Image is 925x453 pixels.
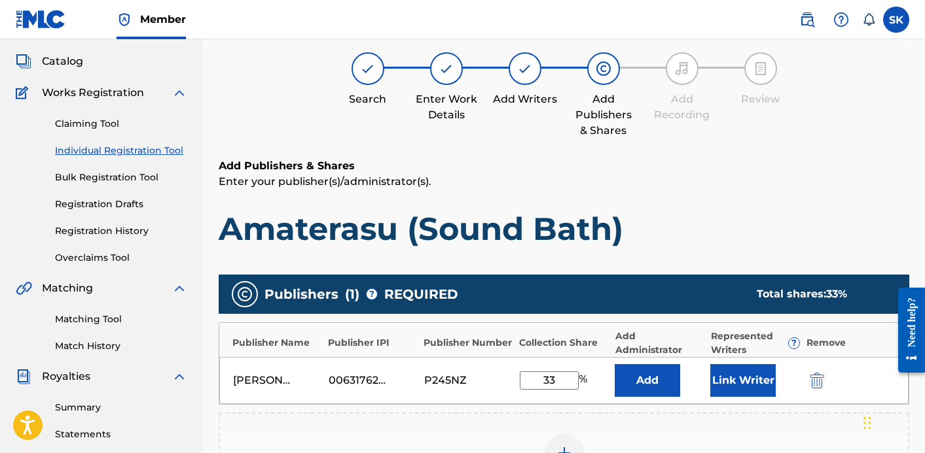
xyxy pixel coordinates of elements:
div: Add Administrator [615,329,704,357]
a: Bulk Registration Tool [55,171,187,184]
a: Registration Drafts [55,197,187,211]
div: Collection Share [519,336,608,350]
a: CatalogCatalog [16,54,83,69]
span: % [579,371,590,390]
a: Matching Tool [55,312,187,326]
img: expand [172,280,187,296]
iframe: Chat Widget [860,390,925,453]
a: Public Search [794,7,820,33]
div: Drag [863,403,871,443]
span: Member [140,12,186,27]
img: 12a2ab48e56ec057fbd8.svg [810,373,824,388]
img: Top Rightsholder [117,12,132,27]
img: MLC Logo [16,10,66,29]
div: Notifications [862,13,875,26]
span: Works Registration [42,85,144,101]
img: step indicator icon for Add Writers [517,61,533,76]
p: Enter your publisher(s)/administrator(s). [219,174,909,190]
span: Catalog [42,54,83,69]
span: ( 1 ) [345,284,359,304]
span: Royalties [42,369,90,384]
a: Statements [55,428,187,441]
div: Add Recording [649,92,715,123]
a: Individual Registration Tool [55,144,187,158]
span: 33 % [826,288,847,300]
div: Search [335,92,401,107]
div: Help [828,7,854,33]
h1: Amaterasu (Sound Bath) [219,209,909,248]
div: Publisher Number [424,336,513,350]
a: Registration History [55,224,187,238]
img: step indicator icon for Add Publishers & Shares [596,61,611,76]
span: Matching [42,280,93,296]
div: Enter Work Details [414,92,479,123]
img: help [833,12,849,27]
span: ? [789,338,799,348]
h6: Add Publishers & Shares [219,158,909,174]
div: Remove [807,336,896,350]
a: Overclaims Tool [55,251,187,265]
a: Match History [55,339,187,353]
a: Summary [55,401,187,414]
img: publishers [237,286,253,302]
button: Link Writer [710,364,776,397]
img: expand [172,369,187,384]
div: Represented Writers [711,329,800,357]
div: Review [728,92,793,107]
button: Add [615,364,680,397]
span: Publishers [264,284,338,304]
span: REQUIRED [384,284,458,304]
a: Claiming Tool [55,117,187,131]
img: step indicator icon for Search [360,61,376,76]
img: search [799,12,815,27]
div: Publisher Name [232,336,321,350]
img: step indicator icon for Review [753,61,769,76]
div: Total shares: [757,286,883,302]
img: Catalog [16,54,31,69]
div: Add Publishers & Shares [571,92,636,139]
div: Add Writers [492,92,558,107]
div: User Menu [883,7,909,33]
iframe: Resource Center [888,278,925,383]
span: ? [367,289,377,299]
img: step indicator icon for Add Recording [674,61,690,76]
img: expand [172,85,187,101]
div: Publisher IPI [328,336,417,350]
img: Matching [16,280,32,296]
img: Works Registration [16,85,33,101]
img: step indicator icon for Enter Work Details [439,61,454,76]
img: Royalties [16,369,31,384]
